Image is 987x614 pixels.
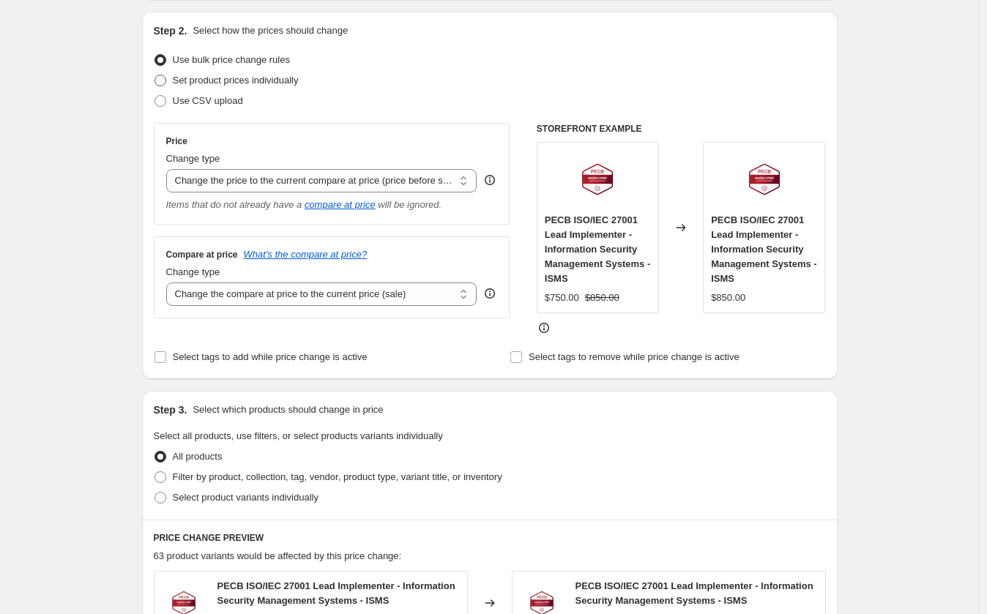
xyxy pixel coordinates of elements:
button: What's the compare at price? [244,249,368,260]
h2: Step 2. [154,23,187,38]
span: Change type [166,266,220,277]
img: pecb_iso_27001_li_80x.png [568,150,627,209]
h3: Price [166,135,187,147]
button: compare at price [305,199,376,210]
span: Select tags to remove while price change is active [529,351,740,362]
span: Use bulk price change rules [173,54,290,65]
p: Select how the prices should change [193,23,348,38]
span: Filter by product, collection, tag, vendor, product type, variant title, or inventory [173,471,502,482]
span: PECB ISO/IEC 27001 Lead Implementer - Information Security Management Systems - ISMS [711,214,817,284]
i: Items that do not already have a [166,199,302,210]
span: Select tags to add while price change is active [173,351,368,362]
span: PECB ISO/IEC 27001 Lead Implementer - Information Security Management Systems - ISMS [576,580,813,606]
span: 63 product variants would be affected by this price change: [154,550,402,561]
span: Select product variants individually [173,492,319,503]
div: $850.00 [711,291,745,305]
i: will be ignored. [378,199,442,210]
p: Select which products should change in price [193,403,383,417]
h3: Compare at price [166,249,238,261]
div: help [483,286,497,301]
span: Change type [166,153,220,164]
h2: Step 3. [154,403,187,417]
span: Use CSV upload [173,95,243,106]
span: All products [173,451,223,462]
span: PECB ISO/IEC 27001 Lead Implementer - Information Security Management Systems - ISMS [217,580,455,606]
strike: $850.00 [585,291,619,305]
span: Select all products, use filters, or select products variants individually [154,430,443,441]
div: help [483,173,497,187]
h6: PRICE CHANGE PREVIEW [154,532,826,544]
img: pecb_iso_27001_li_80x.png [735,150,794,209]
span: Set product prices individually [173,75,299,86]
span: PECB ISO/IEC 27001 Lead Implementer - Information Security Management Systems - ISMS [545,214,651,284]
h6: STOREFRONT EXAMPLE [537,123,826,135]
div: $750.00 [545,291,579,305]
